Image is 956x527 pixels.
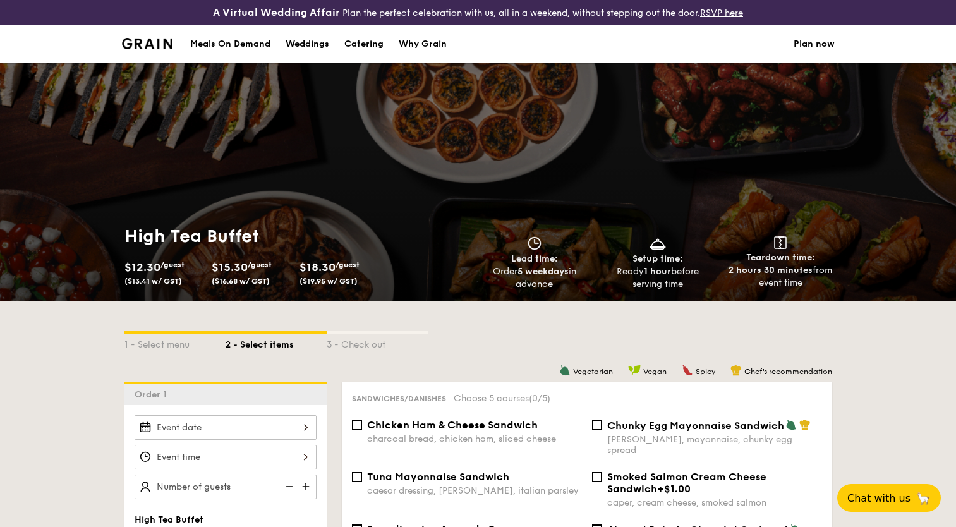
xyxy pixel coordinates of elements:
[213,5,340,20] h4: A Virtual Wedding Affair
[135,475,317,499] input: Number of guests
[286,25,329,63] div: Weddings
[135,389,172,400] span: Order 1
[183,25,278,63] a: Meals On Demand
[607,420,784,432] span: Chunky Egg Mayonnaise Sandwich
[122,38,173,49] a: Logotype
[367,419,538,431] span: Chicken Ham & Cheese Sandwich
[592,420,602,430] input: Chunky Egg Mayonnaise Sandwich[PERSON_NAME], mayonnaise, chunky egg spread
[478,265,591,291] div: Order in advance
[124,277,182,286] span: ($13.41 w/ GST)
[336,260,360,269] span: /guest
[124,225,473,248] h1: High Tea Buffet
[279,475,298,499] img: icon-reduce.1d2dbef1.svg
[367,485,582,496] div: caesar dressing, [PERSON_NAME], italian parsley
[573,367,613,376] span: Vegetarian
[160,260,185,269] span: /guest
[785,419,797,430] img: icon-vegetarian.fe4039eb.svg
[212,277,270,286] span: ($16.68 w/ GST)
[367,471,509,483] span: Tuna Mayonnaise Sandwich
[916,491,931,506] span: 🦙
[122,38,173,49] img: Grain
[367,433,582,444] div: charcoal bread, chicken ham, sliced cheese
[559,365,571,376] img: icon-vegetarian.fe4039eb.svg
[696,367,715,376] span: Spicy
[159,5,797,20] div: Plan the perfect celebration with us, all in a weekend, without stepping out the door.
[327,334,428,351] div: 3 - Check out
[212,260,248,274] span: $15.30
[724,264,837,289] div: from event time
[529,393,550,404] span: (0/5)
[592,472,602,482] input: Smoked Salmon Cream Cheese Sandwich+$1.00caper, cream cheese, smoked salmon
[794,25,835,63] a: Plan now
[744,367,832,376] span: Chef's recommendation
[300,260,336,274] span: $18.30
[643,367,667,376] span: Vegan
[799,419,811,430] img: icon-chef-hat.a58ddaea.svg
[337,25,391,63] a: Catering
[278,25,337,63] a: Weddings
[352,472,362,482] input: Tuna Mayonnaise Sandwichcaesar dressing, [PERSON_NAME], italian parsley
[391,25,454,63] a: Why Grain
[124,260,160,274] span: $12.30
[607,434,822,456] div: [PERSON_NAME], mayonnaise, chunky egg spread
[352,394,446,403] span: Sandwiches/Danishes
[700,8,743,18] a: RSVP here
[298,475,317,499] img: icon-add.58712e84.svg
[644,266,671,277] strong: 1 hour
[682,365,693,376] img: icon-spicy.37a8142b.svg
[454,393,550,404] span: Choose 5 courses
[135,514,203,525] span: High Tea Buffet
[135,415,317,440] input: Event date
[517,266,569,277] strong: 5 weekdays
[601,265,714,291] div: Ready before serving time
[746,252,815,263] span: Teardown time:
[300,277,358,286] span: ($19.95 w/ GST)
[730,365,742,376] img: icon-chef-hat.a58ddaea.svg
[648,236,667,250] img: icon-dish.430c3a2e.svg
[729,265,813,276] strong: 2 hours 30 minutes
[226,334,327,351] div: 2 - Select items
[399,25,447,63] div: Why Grain
[847,492,911,504] span: Chat with us
[190,25,270,63] div: Meals On Demand
[628,365,641,376] img: icon-vegan.f8ff3823.svg
[837,484,941,512] button: Chat with us🦙
[352,420,362,430] input: Chicken Ham & Cheese Sandwichcharcoal bread, chicken ham, sliced cheese
[344,25,384,63] div: Catering
[525,236,544,250] img: icon-clock.2db775ea.svg
[607,497,822,508] div: caper, cream cheese, smoked salmon
[632,253,683,264] span: Setup time:
[657,483,691,495] span: +$1.00
[248,260,272,269] span: /guest
[135,445,317,469] input: Event time
[124,334,226,351] div: 1 - Select menu
[511,253,558,264] span: Lead time:
[774,236,787,249] img: icon-teardown.65201eee.svg
[607,471,766,495] span: Smoked Salmon Cream Cheese Sandwich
